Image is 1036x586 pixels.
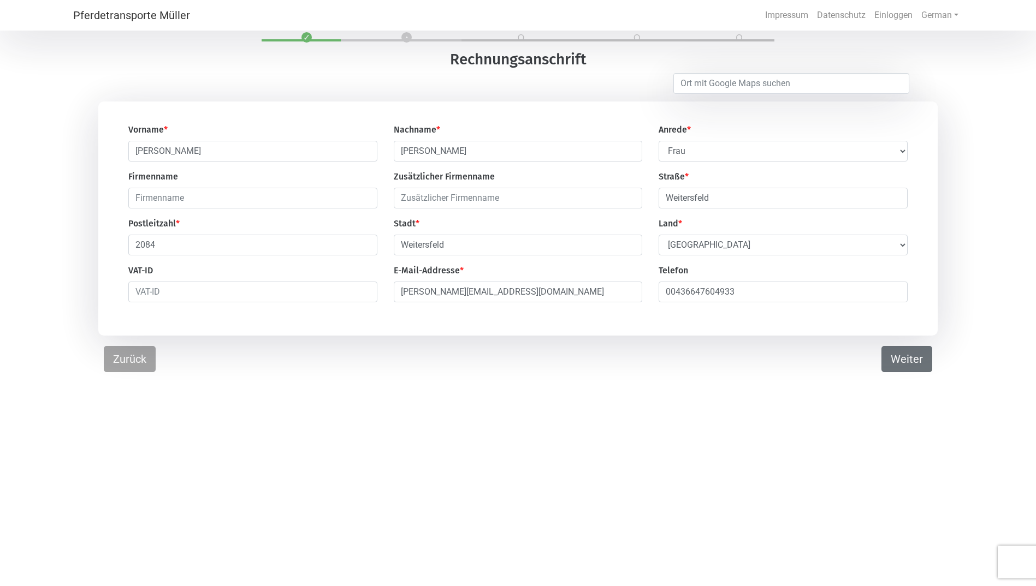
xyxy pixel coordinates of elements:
label: Telefon [659,264,688,277]
button: Zurück [104,346,156,372]
input: Postleitzahl [128,235,377,255]
input: E-Mail-Addresse [394,282,643,302]
label: Stadt [394,217,419,230]
a: Impressum [761,4,813,26]
label: VAT-ID [128,264,153,277]
button: Weiter [881,346,932,372]
input: Stadt [394,235,643,255]
label: Zusätzlicher Firmenname [394,170,495,183]
label: Nachname [394,123,440,136]
label: Anrede [659,123,691,136]
a: Einloggen [870,4,917,26]
input: Ort mit Google Maps suchen [673,73,909,94]
input: VAT-ID [128,282,377,302]
label: Postleitzahl [128,217,180,230]
input: Zusätzlicher Firmenname [394,188,643,208]
a: German [917,4,963,26]
a: Datenschutz [813,4,870,26]
label: Vorname [128,123,168,136]
input: Straße [659,188,908,208]
input: Telefon [659,282,908,302]
input: Nachname [394,141,643,162]
label: E-Mail-Addresse [394,264,464,277]
label: Firmenname [128,170,178,183]
input: Firmenname [128,188,377,208]
label: Straße [659,170,689,183]
input: Vorname [128,141,377,162]
a: Pferdetransporte Müller [73,4,190,26]
label: Land [659,217,682,230]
